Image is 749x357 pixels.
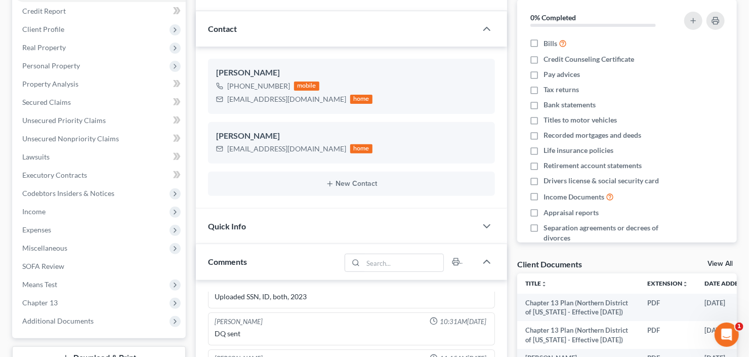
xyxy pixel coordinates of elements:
span: SOFA Review [22,262,64,270]
div: [PERSON_NAME] [216,130,487,142]
div: Client Documents [517,259,582,269]
span: 10:31AM[DATE] [440,317,486,327]
div: [PERSON_NAME] [215,317,263,327]
span: Titles to motor vehicles [544,115,617,125]
span: Bills [544,38,557,49]
span: Client Profile [22,25,64,33]
td: Chapter 13 Plan (Northern District of [US_STATE] - Effective [DATE]) [517,294,639,322]
span: Expenses [22,225,51,234]
span: Pay advices [544,69,580,80]
span: Credit Counseling Certificate [544,54,634,64]
span: Quick Info [208,221,246,231]
div: [EMAIL_ADDRESS][DOMAIN_NAME] [227,144,346,154]
div: home [350,95,372,104]
button: New Contact [216,180,487,188]
a: Executory Contracts [14,166,186,184]
span: Life insurance policies [544,145,613,155]
span: Codebtors Insiders & Notices [22,189,114,197]
span: Drivers license & social security card [544,176,659,186]
a: Titleunfold_more [525,280,547,287]
span: Income [22,207,46,216]
span: Income Documents [544,192,604,202]
span: 1 [735,323,743,331]
div: Uploaded SSN, ID, both, 2023 [215,292,488,302]
strong: 0% Completed [530,13,576,22]
span: Credit Report [22,7,66,15]
span: Additional Documents [22,316,94,325]
td: PDF [639,321,696,349]
div: DQ sent [215,329,488,339]
span: Secured Claims [22,98,71,106]
span: Unsecured Nonpriority Claims [22,134,119,143]
span: Bank statements [544,100,596,110]
i: unfold_more [541,281,547,287]
div: mobile [294,82,319,91]
span: Unsecured Priority Claims [22,116,106,125]
span: Comments [208,257,247,266]
input: Search... [363,254,444,271]
a: Property Analysis [14,75,186,93]
a: Credit Report [14,2,186,20]
div: [PHONE_NUMBER] [227,81,290,91]
span: Recorded mortgages and deeds [544,130,641,140]
span: Real Property [22,43,66,52]
a: Unsecured Nonpriority Claims [14,130,186,148]
span: Chapter 13 [22,298,58,307]
a: Lawsuits [14,148,186,166]
span: Contact [208,24,237,33]
div: [EMAIL_ADDRESS][DOMAIN_NAME] [227,94,346,104]
span: Appraisal reports [544,208,599,218]
i: unfold_more [682,281,688,287]
span: Property Analysis [22,80,78,88]
span: Separation agreements or decrees of divorces [544,223,673,243]
div: home [350,144,372,153]
span: Personal Property [22,61,80,70]
span: Lawsuits [22,152,50,161]
div: [PERSON_NAME] [216,67,487,79]
td: PDF [639,294,696,322]
span: Retirement account statements [544,161,642,171]
a: Secured Claims [14,93,186,111]
a: Extensionunfold_more [647,280,688,287]
td: Chapter 13 Plan (Northern District of [US_STATE] - Effective [DATE]) [517,321,639,349]
a: Unsecured Priority Claims [14,111,186,130]
span: Executory Contracts [22,171,87,179]
span: Miscellaneous [22,244,67,252]
a: View All [708,260,733,267]
iframe: Intercom live chat [715,323,739,347]
span: Means Test [22,280,57,289]
span: Tax returns [544,85,579,95]
a: SOFA Review [14,257,186,275]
